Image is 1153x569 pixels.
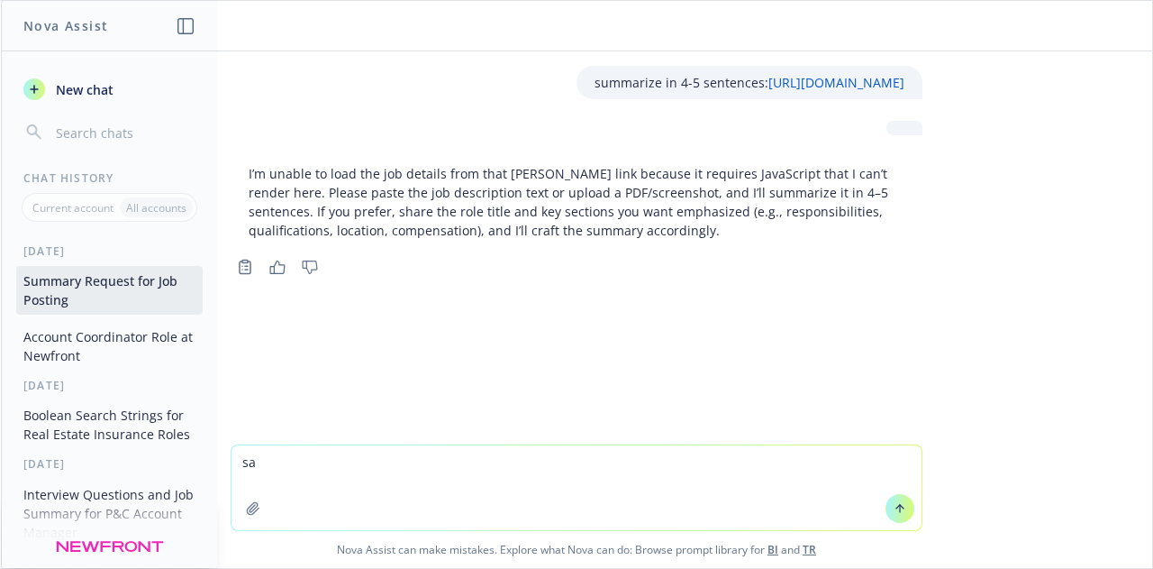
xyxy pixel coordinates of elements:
button: Thumbs down [295,254,324,280]
span: New chat [52,80,113,99]
button: Boolean Search Strings for Real Estate Insurance Roles [16,400,203,449]
textarea: [PERSON_NAME] [232,445,921,530]
a: BI [767,542,778,557]
p: Current account [32,200,113,216]
input: Search chats [52,120,195,145]
svg: Copy to clipboard [237,259,253,275]
div: Chat History [2,170,217,186]
span: Nova Assist can make mistakes. Explore what Nova can do: Browse prompt library for and [8,531,1145,568]
div: [DATE] [2,456,217,472]
button: Interview Questions and Job Summary for P&C Account Manager [16,480,203,547]
div: [DATE] [2,378,217,393]
button: New chat [16,73,203,106]
a: TR [803,542,816,557]
p: summarize in 4-5 sentences: [595,73,904,92]
h1: Nova Assist [23,16,108,35]
a: [URL][DOMAIN_NAME] [768,74,904,91]
button: Summary Request for Job Posting [16,266,203,315]
div: [DATE] [2,243,217,259]
p: All accounts [126,200,186,216]
p: I’m unable to load the job details from that [PERSON_NAME] link because it requires JavaScript th... [249,164,904,240]
button: Account Coordinator Role at Newfront [16,322,203,371]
